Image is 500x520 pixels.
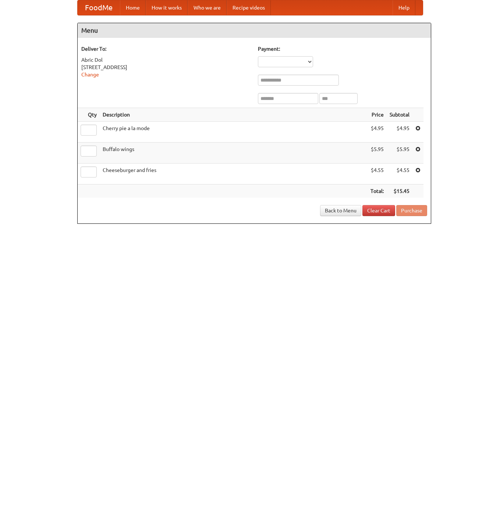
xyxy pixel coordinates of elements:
[81,56,251,64] div: Abric Dol
[368,108,387,122] th: Price
[368,122,387,143] td: $4.95
[387,164,412,184] td: $4.55
[387,108,412,122] th: Subtotal
[100,122,368,143] td: Cherry pie a la mode
[387,184,412,198] th: $15.45
[368,164,387,184] td: $4.55
[368,184,387,198] th: Total:
[188,0,227,15] a: Who we are
[81,72,99,78] a: Change
[81,64,251,71] div: [STREET_ADDRESS]
[78,108,100,122] th: Qty
[100,143,368,164] td: Buffalo wings
[396,205,427,216] button: Purchase
[78,23,431,38] h4: Menu
[387,122,412,143] td: $4.95
[362,205,395,216] a: Clear Cart
[120,0,146,15] a: Home
[387,143,412,164] td: $5.95
[100,108,368,122] th: Description
[100,164,368,184] td: Cheeseburger and fries
[393,0,415,15] a: Help
[227,0,271,15] a: Recipe videos
[258,45,427,53] h5: Payment:
[78,0,120,15] a: FoodMe
[320,205,361,216] a: Back to Menu
[368,143,387,164] td: $5.95
[81,45,251,53] h5: Deliver To:
[146,0,188,15] a: How it works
